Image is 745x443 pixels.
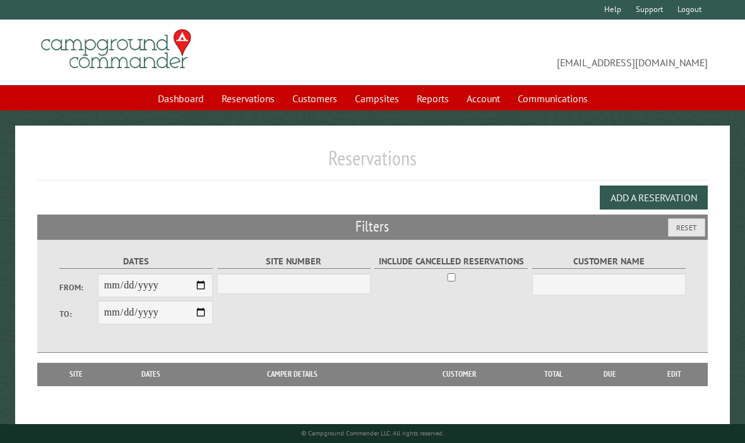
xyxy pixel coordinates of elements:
label: From: [59,281,98,293]
th: Camper Details [193,363,391,386]
th: Site [44,363,108,386]
a: Communications [510,86,595,110]
label: Include Cancelled Reservations [374,254,528,269]
small: © Campground Commander LLC. All rights reserved. [301,429,444,437]
th: Edit [641,363,708,386]
a: Campsites [347,86,407,110]
th: Total [528,363,578,386]
img: Campground Commander [37,25,195,74]
label: To: [59,308,98,320]
label: Customer Name [532,254,686,269]
button: Reset [668,218,705,237]
label: Site Number [217,254,371,269]
label: Dates [59,254,213,269]
a: Reports [409,86,456,110]
th: Dates [108,363,193,386]
th: Customer [391,363,528,386]
th: Due [578,363,641,386]
a: Account [459,86,508,110]
span: [EMAIL_ADDRESS][DOMAIN_NAME] [372,35,708,70]
h1: Reservations [37,146,708,180]
a: Customers [285,86,345,110]
a: Reservations [214,86,282,110]
a: Dashboard [150,86,212,110]
h2: Filters [37,215,708,239]
button: Add a Reservation [600,186,708,210]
